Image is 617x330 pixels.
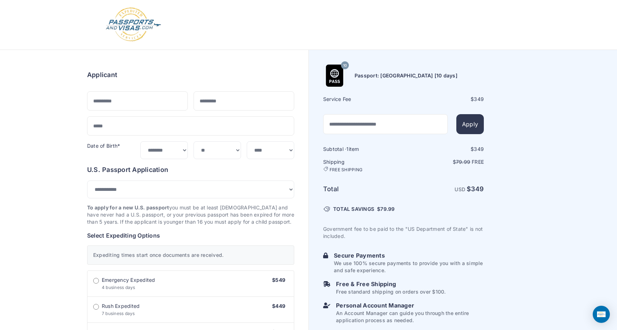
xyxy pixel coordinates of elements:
h6: Free & Free Shipping [336,280,446,288]
div: $ [404,96,484,103]
div: Expediting times start once documents are received. [87,245,294,265]
span: Free [472,159,484,165]
span: TOTAL SAVINGS [333,205,374,213]
h6: Passport: [GEOGRAPHIC_DATA] [10 days] [355,72,457,79]
h6: Personal Account Manager [336,301,484,310]
div: $ [404,146,484,153]
span: $ [377,205,395,213]
img: Product Name [323,65,346,87]
span: Emergency Expedited [102,276,155,284]
p: you must be at least [DEMOGRAPHIC_DATA] and have never had a U.S. passport, or your previous pass... [87,204,294,225]
span: 349 [474,146,484,152]
h6: Subtotal · item [323,146,403,153]
p: We use 100% secure payments to provide you with a simple and safe experience. [334,260,484,274]
h6: Applicant [87,70,117,80]
p: Government fee to be paid to the "US Department of State" is not included. [323,225,484,240]
span: FREE SHIPPING [330,167,362,173]
span: 4 business days [102,285,135,290]
span: 79.99 [456,159,470,165]
h6: Total [323,184,403,194]
p: Free standard shipping on orders over $100. [336,288,446,295]
span: $449 [272,303,285,309]
button: Apply [456,114,484,134]
h6: Select Expediting Options [87,231,294,240]
h6: Shipping [323,158,403,173]
span: $549 [272,277,285,283]
span: USD [455,186,465,192]
strong: To apply for a new U.S. passport [87,204,169,210]
div: Open Intercom Messenger [593,306,610,323]
label: Date of Birth* [87,143,120,149]
span: 349 [474,96,484,102]
span: 1 [346,146,348,152]
p: $ [404,158,484,166]
img: Logo [105,7,162,42]
span: Rush Expedited [102,303,140,310]
span: 79.99 [380,206,395,212]
h6: Secure Payments [334,251,484,260]
h6: Service Fee [323,96,403,103]
span: 10 [343,61,347,70]
p: An Account Manager can guide you through the entire application process as needed. [336,310,484,324]
span: 349 [471,185,484,193]
span: 7 business days [102,311,135,316]
h6: U.S. Passport Application [87,165,294,175]
strong: $ [467,185,484,193]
